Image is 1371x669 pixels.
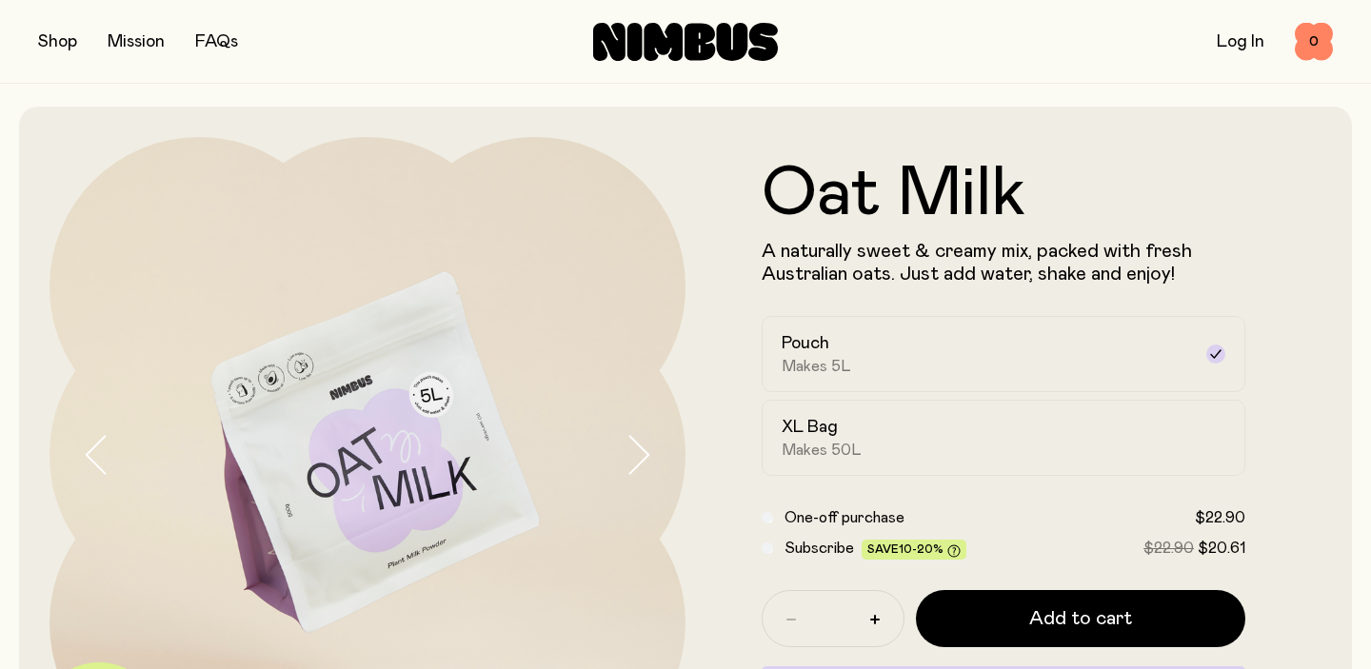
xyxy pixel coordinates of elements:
span: $22.90 [1143,541,1194,556]
a: Mission [108,33,165,50]
button: Add to cart [916,590,1245,647]
p: A naturally sweet & creamy mix, packed with fresh Australian oats. Just add water, shake and enjoy! [762,240,1245,285]
span: Makes 5L [782,357,851,376]
h2: XL Bag [782,416,838,439]
a: Log In [1217,33,1264,50]
span: Save [867,543,961,558]
span: $20.61 [1198,541,1245,556]
h1: Oat Milk [762,160,1245,228]
span: One-off purchase [785,510,904,525]
span: Add to cart [1029,605,1132,632]
span: Makes 50L [782,441,862,460]
span: Subscribe [785,541,854,556]
span: $22.90 [1195,510,1245,525]
h2: Pouch [782,332,829,355]
span: 10-20% [899,543,944,555]
button: 0 [1295,23,1333,61]
a: FAQs [195,33,238,50]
